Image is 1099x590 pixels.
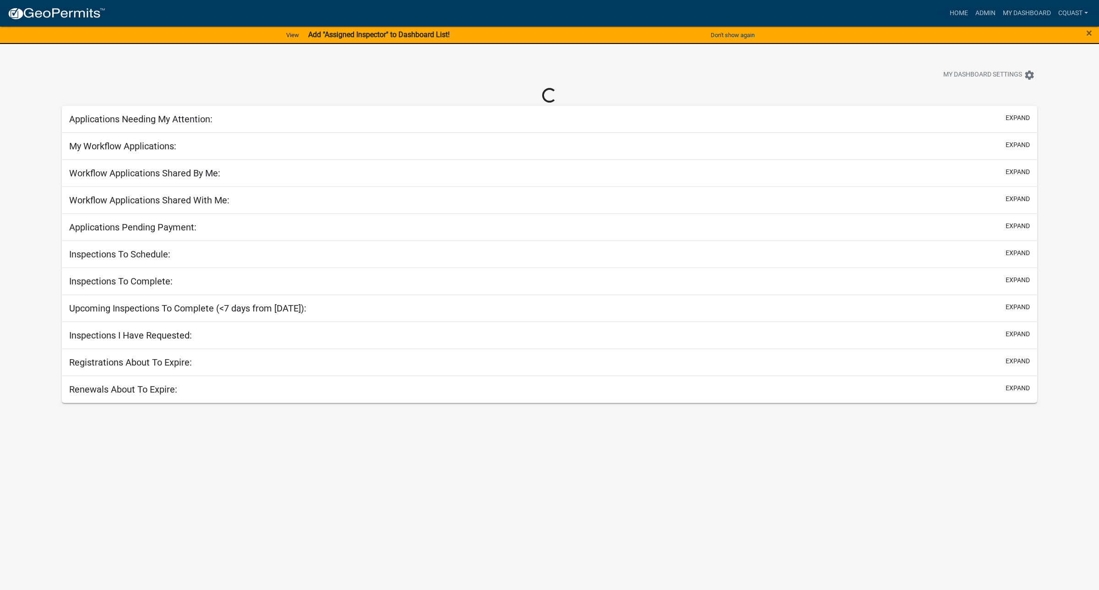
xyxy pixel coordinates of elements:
span: My Dashboard Settings [943,70,1022,81]
h5: Inspections I Have Requested: [69,330,192,341]
button: expand [1006,140,1030,150]
button: expand [1006,167,1030,177]
i: settings [1024,70,1035,81]
a: My Dashboard [999,5,1055,22]
span: × [1086,27,1092,39]
h5: Workflow Applications Shared With Me: [69,195,229,206]
button: Close [1086,27,1092,38]
button: expand [1006,113,1030,123]
h5: Inspections To Schedule: [69,249,170,260]
a: Home [946,5,972,22]
button: My Dashboard Settingssettings [936,66,1042,84]
button: Don't show again [707,27,758,43]
a: cquast [1055,5,1092,22]
button: expand [1006,302,1030,312]
h5: Renewals About To Expire: [69,384,177,395]
button: expand [1006,221,1030,231]
h5: Applications Needing My Attention: [69,114,212,125]
button: expand [1006,275,1030,285]
strong: Add "Assigned Inspector" to Dashboard List! [308,30,450,39]
h5: Registrations About To Expire: [69,357,192,368]
h5: Applications Pending Payment: [69,222,196,233]
h5: Inspections To Complete: [69,276,173,287]
button: expand [1006,194,1030,204]
button: expand [1006,248,1030,258]
button: expand [1006,383,1030,393]
a: Admin [972,5,999,22]
button: expand [1006,356,1030,366]
h5: Upcoming Inspections To Complete (<7 days from [DATE]): [69,303,306,314]
button: expand [1006,329,1030,339]
a: View [283,27,303,43]
h5: Workflow Applications Shared By Me: [69,168,220,179]
h5: My Workflow Applications: [69,141,176,152]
